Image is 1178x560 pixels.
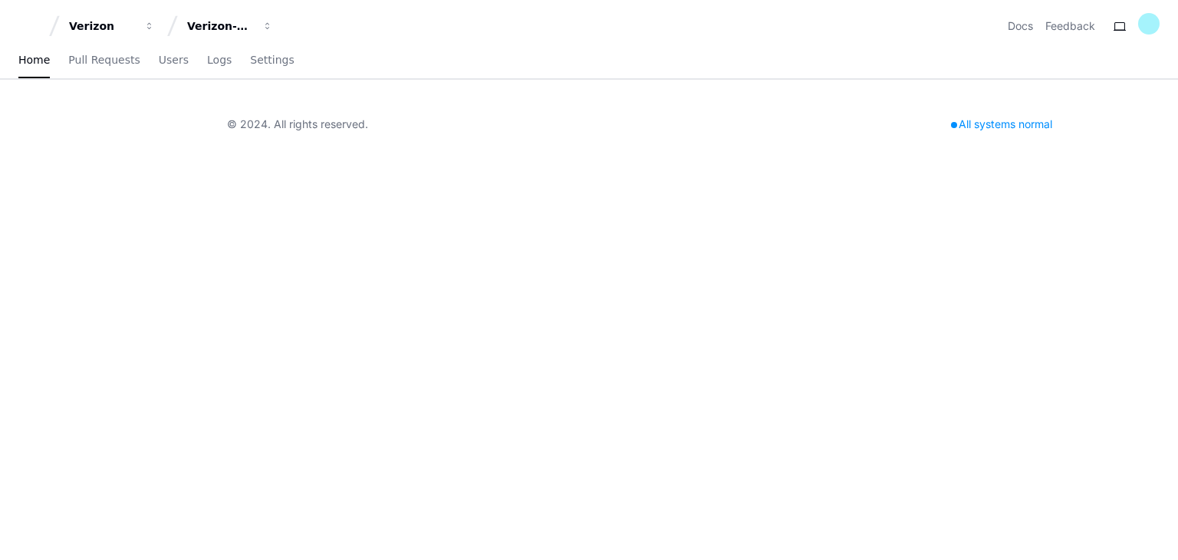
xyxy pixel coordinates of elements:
[1008,18,1033,34] a: Docs
[69,18,135,34] div: Verizon
[942,114,1061,135] div: All systems normal
[18,43,50,78] a: Home
[250,43,294,78] a: Settings
[159,43,189,78] a: Users
[181,12,279,40] button: Verizon-Clarify-Service-Qualifications
[187,18,253,34] div: Verizon-Clarify-Service-Qualifications
[207,55,232,64] span: Logs
[227,117,368,132] div: © 2024. All rights reserved.
[250,55,294,64] span: Settings
[207,43,232,78] a: Logs
[63,12,161,40] button: Verizon
[68,55,140,64] span: Pull Requests
[159,55,189,64] span: Users
[68,43,140,78] a: Pull Requests
[18,55,50,64] span: Home
[1045,18,1095,34] button: Feedback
